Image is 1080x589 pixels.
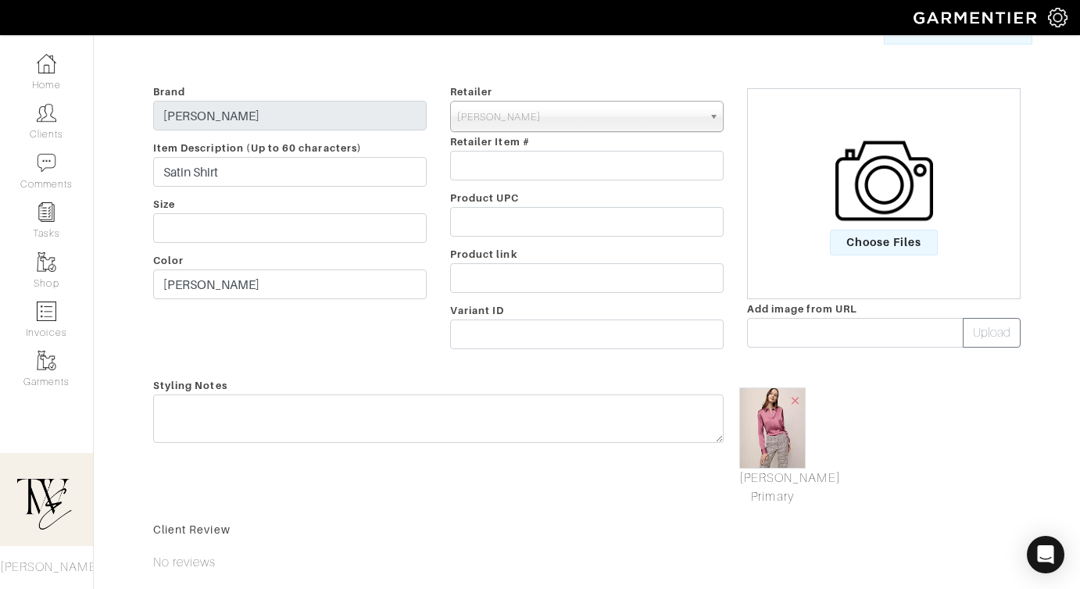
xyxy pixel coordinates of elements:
[153,374,227,397] span: Styling Notes
[153,198,175,210] span: Size
[153,522,1021,537] div: Client Review
[37,202,56,222] img: reminder-icon-8004d30b9f0a5d33ae49ab947aed9ed385cf756f9e5892f1edd6e32f2345188e.png
[1048,8,1067,27] img: gear-icon-white-bd11855cb880d31180b6d7d6211b90ccbf57a29d726f0c71d8c61bd08dd39cc2.png
[153,142,362,154] span: Item Description (Up to 60 characters)
[153,553,1021,572] p: No reviews
[153,86,185,98] span: Brand
[830,230,939,255] span: Choose Files
[450,305,505,316] span: Variant ID
[37,103,56,123] img: clients-icon-6bae9207a08558b7cb47a8932f037763ab4055f8c8b6bfacd5dc20c3e0201464.png
[457,102,703,133] span: [PERSON_NAME]
[37,302,56,321] img: orders-icon-0abe47150d42831381b5fb84f609e132dff9fe21cb692f30cb5eec754e2cba89.png
[963,318,1021,348] button: Upload
[153,255,184,266] span: Color
[37,351,56,370] img: garments-icon-b7da505a4dc4fd61783c78ac3ca0ef83fa9d6f193b1c9dc38574b1d14d53ca28.png
[450,86,492,98] span: Retailer
[747,303,857,315] span: Add image from URL
[37,153,56,173] img: comment-icon-a0a6a9ef722e966f86d9cbdc48e553b5cf19dbc54f86b18d962a5391bc8f6eb6.png
[739,469,806,506] a: Mark As Primary
[37,252,56,272] img: garments-icon-b7da505a4dc4fd61783c78ac3ca0ef83fa9d6f193b1c9dc38574b1d14d53ca28.png
[789,390,802,411] span: ×
[835,132,933,230] img: camera-icon-fc4d3dba96d4bd47ec8a31cd2c90eca330c9151d3c012df1ec2579f4b5ff7bac.png
[450,192,520,204] span: Product UPC
[1027,536,1064,573] div: Open Intercom Messenger
[37,54,56,73] img: dashboard-icon-dbcd8f5a0b271acd01030246c82b418ddd0df26cd7fceb0bd07c9910d44c42f6.png
[450,136,530,148] span: Retailer Item #
[739,387,806,469] img: 840048_019862.jpeg
[906,4,1048,31] img: garmentier-logo-header-white-b43fb05a5012e4ada735d5af1a66efaba907eab6374d6393d1fbf88cb4ef424d.png
[450,248,517,260] span: Product link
